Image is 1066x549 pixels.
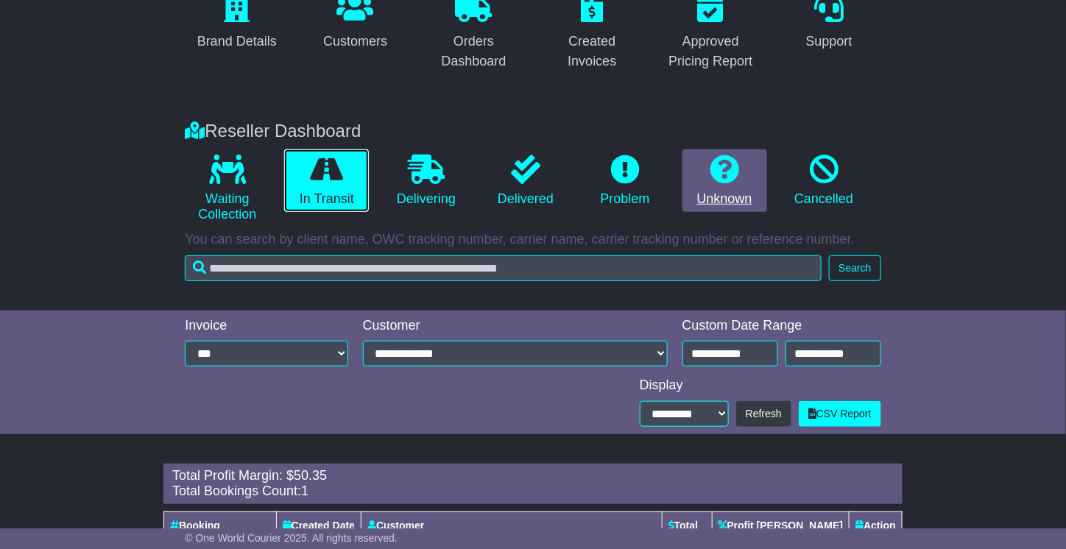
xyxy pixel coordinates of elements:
div: Invoice [185,318,347,334]
p: You can search by client name, OWC tracking number, carrier name, carrier tracking number or refe... [185,232,880,248]
div: Total Bookings Count: [172,484,894,500]
span: 50.35 [294,468,327,483]
a: Unknown [682,149,767,213]
a: CSV Report [799,401,881,427]
a: Delivering [384,149,468,213]
th: Action [850,511,903,539]
button: Search [829,255,880,281]
div: Display [640,378,881,394]
div: Total Profit Margin: $ [172,468,894,484]
div: Approved Pricing Report [668,32,753,71]
div: Brand Details [197,32,277,52]
span: 1 [301,484,308,498]
div: Created Invoices [550,32,635,71]
a: In Transit [284,149,369,213]
th: Profit [PERSON_NAME] [712,511,850,539]
div: Customers [323,32,387,52]
th: Booking [164,511,277,539]
th: Customer [361,511,663,539]
div: Support [806,32,853,52]
a: Delivered [483,149,568,213]
a: Cancelled [782,149,866,213]
span: © One World Courier 2025. All rights reserved. [185,532,398,544]
th: Created Date [276,511,361,539]
a: Waiting Collection [185,149,269,228]
th: Total [662,511,712,539]
div: Orders Dashboard [431,32,516,71]
div: Custom Date Range [682,318,881,334]
div: Customer [363,318,668,334]
div: Reseller Dashboard [177,121,888,142]
a: Problem [583,149,668,213]
button: Refresh [736,401,791,427]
